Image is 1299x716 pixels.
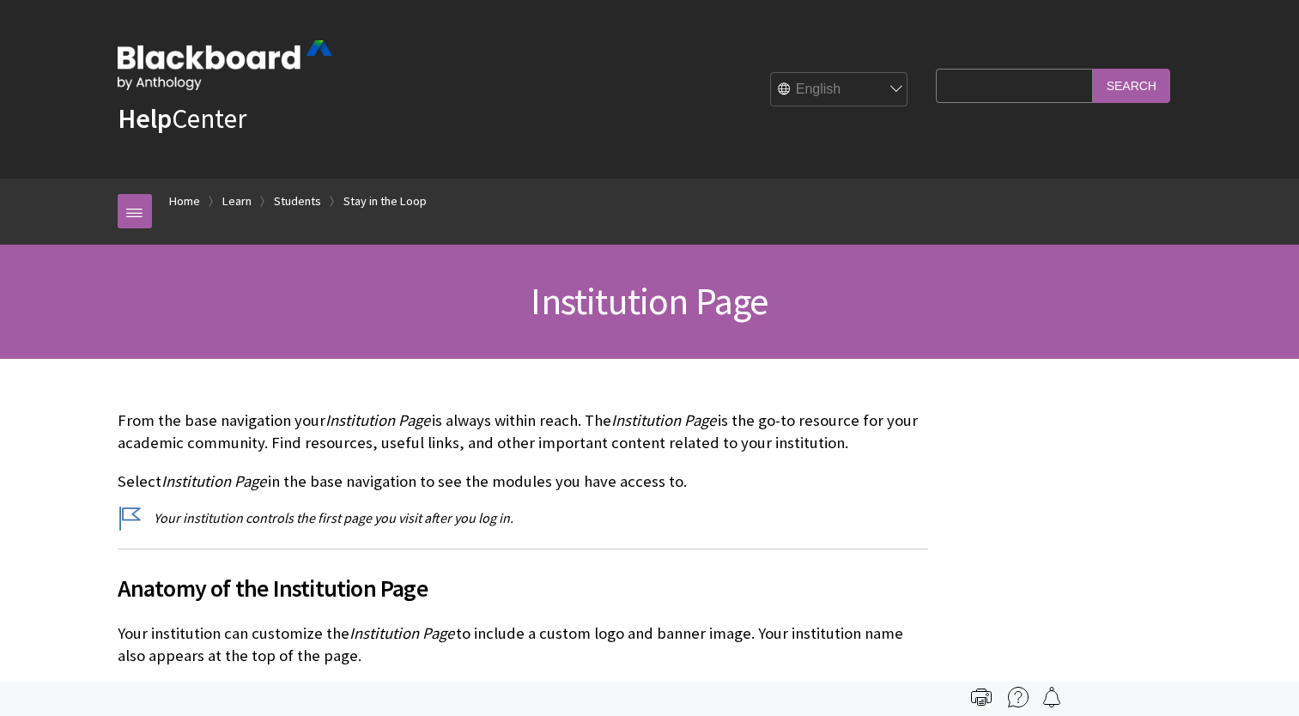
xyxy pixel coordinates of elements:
span: Institution Page [161,471,266,491]
select: Site Language Selector [771,73,908,107]
span: Institution Page [349,623,454,643]
span: Institution Page [325,410,430,430]
p: Your institution can customize the to include a custom logo and banner image. Your institution na... [118,622,928,667]
img: Follow this page [1041,687,1062,707]
span: Anatomy of the Institution Page [118,570,928,606]
a: Students [274,191,321,212]
img: Blackboard by Anthology [118,40,332,90]
a: Learn [222,191,252,212]
span: Institution Page [611,410,716,430]
p: From the base navigation your is always within reach. The is the go-to resource for your academic... [118,410,928,454]
a: HelpCenter [118,101,246,136]
strong: Help [118,101,172,136]
a: Home [169,191,200,212]
span: Institution Page [531,277,768,325]
img: More help [1008,687,1029,707]
p: Select in the base navigation to see the modules you have access to. [118,470,928,493]
a: Stay in the Loop [343,191,427,212]
p: Your institution controls the first page you visit after you log in. [118,508,928,527]
img: Print [971,687,992,707]
input: Search [1093,69,1170,102]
